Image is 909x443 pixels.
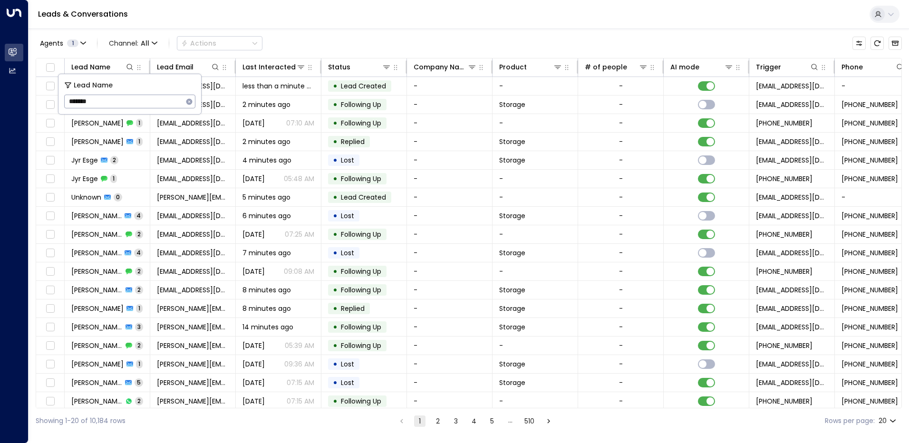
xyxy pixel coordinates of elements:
[619,322,623,332] div: -
[493,114,578,132] td: -
[341,341,381,350] span: Following Up
[44,117,56,129] span: Toggle select row
[841,248,898,258] span: +447905846523
[619,155,623,165] div: -
[841,304,898,313] span: +447718613519
[756,100,828,109] span: leads@space-station.co.uk
[585,61,627,73] div: # of people
[756,174,812,183] span: +447756334573
[105,37,161,50] button: Channel:All
[44,210,56,222] span: Toggle select row
[414,415,425,427] button: page 1
[407,299,493,318] td: -
[841,322,898,332] span: +447720524786
[157,359,229,369] span: neymar.jahn@outlook.com
[756,193,828,202] span: leads@space-station.co.uk
[841,341,898,350] span: +447720524786
[44,229,56,241] span: Toggle select row
[135,286,143,294] span: 2
[242,267,265,276] span: Aug 25, 2025
[341,100,381,109] span: Following Up
[333,115,338,131] div: •
[407,281,493,299] td: -
[341,81,386,91] span: Lead Created
[44,173,56,185] span: Toggle select row
[841,174,898,183] span: +447756334573
[499,61,527,73] div: Product
[134,212,143,220] span: 4
[44,395,56,407] span: Toggle select row
[242,285,291,295] span: 8 minutes ago
[242,378,265,387] span: Jul 14, 2025
[71,267,123,276] span: Ed Payne
[242,248,291,258] span: 7 minutes ago
[341,322,381,332] span: Following Up
[157,193,229,202] span: becky.roberts00@yahoo.co.uk
[71,230,123,239] span: Salma Mudhir
[242,230,265,239] span: Aug 25, 2025
[450,415,462,427] button: Go to page 3
[670,61,734,73] div: AI mode
[71,155,98,165] span: Jyr Esge
[407,262,493,280] td: -
[841,378,898,387] span: +447720524786
[333,337,338,354] div: •
[841,118,898,128] span: +447794809247
[619,211,623,221] div: -
[71,61,110,73] div: Lead Name
[756,304,828,313] span: leads@space-station.co.uk
[619,378,623,387] div: -
[414,61,467,73] div: Company Name
[407,170,493,188] td: -
[333,96,338,113] div: •
[135,267,143,275] span: 2
[110,174,117,183] span: 1
[341,304,365,313] span: Replied
[493,225,578,243] td: -
[407,96,493,114] td: -
[841,230,898,239] span: +447961936388
[71,378,122,387] span: Neymar Jahn
[44,321,56,333] span: Toggle select row
[71,304,124,313] span: Paul Guest
[333,226,338,242] div: •
[333,78,338,94] div: •
[756,267,812,276] span: +447905846523
[841,285,898,295] span: +447753635032
[287,396,314,406] p: 07:15 AM
[157,285,229,295] span: rich.pdevine@me.com
[341,193,386,202] span: Lead Created
[333,189,338,205] div: •
[177,36,262,50] div: Button group with a nested menu
[157,341,229,350] span: neymar.jahn@outlook.com
[333,319,338,335] div: •
[493,188,578,206] td: -
[396,415,555,427] nav: pagination navigation
[756,396,812,406] span: +447720524786
[242,81,314,91] span: less than a minute ago
[407,151,493,169] td: -
[407,392,493,410] td: -
[134,249,143,257] span: 4
[71,118,124,128] span: Gareth Vickers
[333,245,338,261] div: •
[284,174,314,183] p: 05:48 AM
[499,304,525,313] span: Storage
[287,378,314,387] p: 07:15 AM
[407,207,493,225] td: -
[71,285,123,295] span: Richard Paton-Devine
[242,118,265,128] span: Aug 28, 2025
[157,137,229,146] span: tushar.mdn34@gmail.com
[414,61,477,73] div: Company Name
[825,416,875,426] label: Rows per page:
[493,170,578,188] td: -
[670,61,699,73] div: AI mode
[157,155,229,165] span: jeffreygilkey1965@incommensumails.ru
[407,77,493,95] td: -
[44,192,56,203] span: Toggle select row
[407,337,493,355] td: -
[407,244,493,262] td: -
[619,193,623,202] div: -
[71,396,123,406] span: Neymar Jahn
[619,341,623,350] div: -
